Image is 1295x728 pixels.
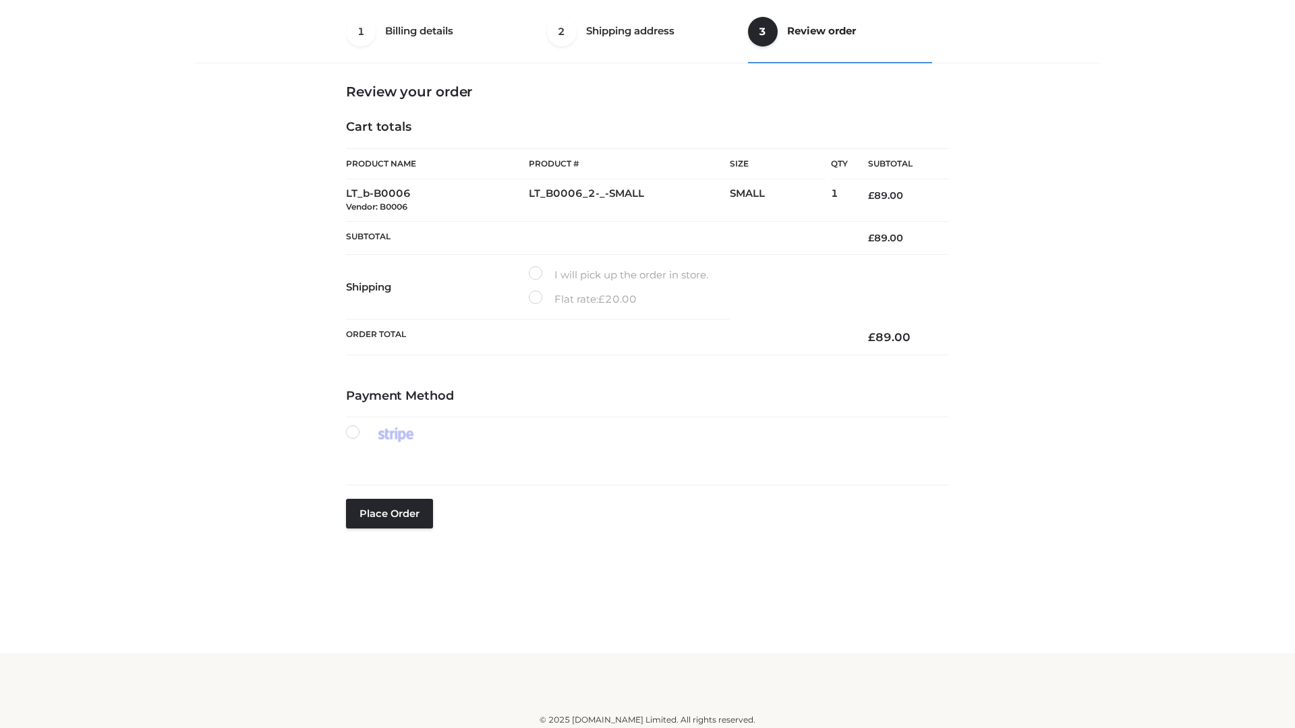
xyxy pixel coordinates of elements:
th: Order Total [346,320,848,355]
th: Product Name [346,148,529,179]
bdi: 20.00 [598,293,637,305]
th: Subtotal [346,221,848,254]
label: Flat rate: [529,291,637,308]
td: LT_B0006_2-_-SMALL [529,179,730,222]
h3: Review your order [346,84,949,100]
span: £ [868,189,874,202]
td: SMALL [730,179,831,222]
th: Subtotal [848,149,949,179]
td: 1 [831,179,848,222]
bdi: 89.00 [868,189,903,202]
button: Place order [346,499,433,528]
th: Qty [831,148,848,179]
span: £ [598,293,605,305]
th: Size [730,149,824,179]
label: I will pick up the order in store. [529,266,708,284]
h4: Cart totals [346,120,949,135]
th: Shipping [346,255,529,320]
bdi: 89.00 [868,330,911,344]
span: £ [868,232,874,244]
td: LT_b-B0006 [346,179,529,222]
h4: Payment Method [346,389,949,404]
small: Vendor: B0006 [346,202,407,212]
th: Product # [529,148,730,179]
div: © 2025 [DOMAIN_NAME] Limited. All rights reserved. [200,713,1095,727]
span: £ [868,330,875,344]
bdi: 89.00 [868,232,903,244]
